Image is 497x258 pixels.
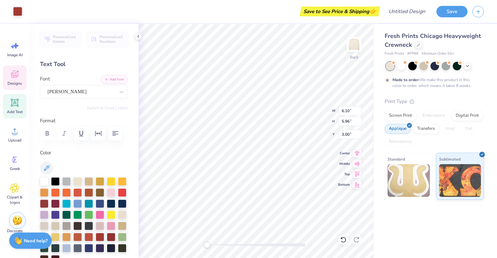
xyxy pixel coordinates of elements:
[385,98,484,105] div: Print Type
[461,124,477,134] div: Foil
[87,105,128,111] button: Switch to Greek Letters
[101,75,128,84] button: Add Font
[392,77,420,82] strong: Made to order:
[369,7,376,15] span: 👉
[40,32,81,47] button: Personalized Names
[40,75,50,83] label: Font
[10,166,20,171] span: Greek
[418,111,449,121] div: Embroidery
[385,51,404,57] span: Fresh Prints
[24,238,48,244] strong: Need help?
[439,156,461,163] span: Sublimated
[338,182,350,187] span: Bottom
[7,109,23,114] span: Add Text
[40,117,128,125] label: Format
[8,138,21,143] span: Upload
[338,151,350,156] span: Center
[40,60,128,69] div: Text Tool
[4,195,26,205] span: Clipart & logos
[383,5,431,18] input: Untitled Design
[7,228,23,233] span: Decorate
[348,38,361,51] img: Back
[439,164,481,197] img: Sublimated
[388,164,430,197] img: Standard
[385,137,416,147] div: Rhinestones
[40,149,128,157] label: Color
[385,32,481,49] span: Fresh Prints Chicago Heavyweight Crewneck
[441,124,459,134] div: Vinyl
[350,54,358,60] div: Back
[422,51,454,57] span: Minimum Order: 50 +
[7,52,23,58] span: Image AI
[338,172,350,177] span: Top
[385,111,416,121] div: Screen Print
[407,51,418,57] span: # FP88
[338,161,350,166] span: Middle
[53,35,77,44] span: Personalized Names
[8,81,22,86] span: Designs
[301,7,378,16] div: Save to See Price & Shipping
[204,242,210,248] div: Accessibility label
[451,111,483,121] div: Digital Print
[436,6,468,17] button: Save
[385,124,411,134] div: Applique
[100,35,124,44] span: Personalized Numbers
[413,124,439,134] div: Transfers
[87,32,128,47] button: Personalized Numbers
[392,77,473,89] div: We make this product in this color to order, which means it takes 8 weeks.
[388,156,405,163] span: Standard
